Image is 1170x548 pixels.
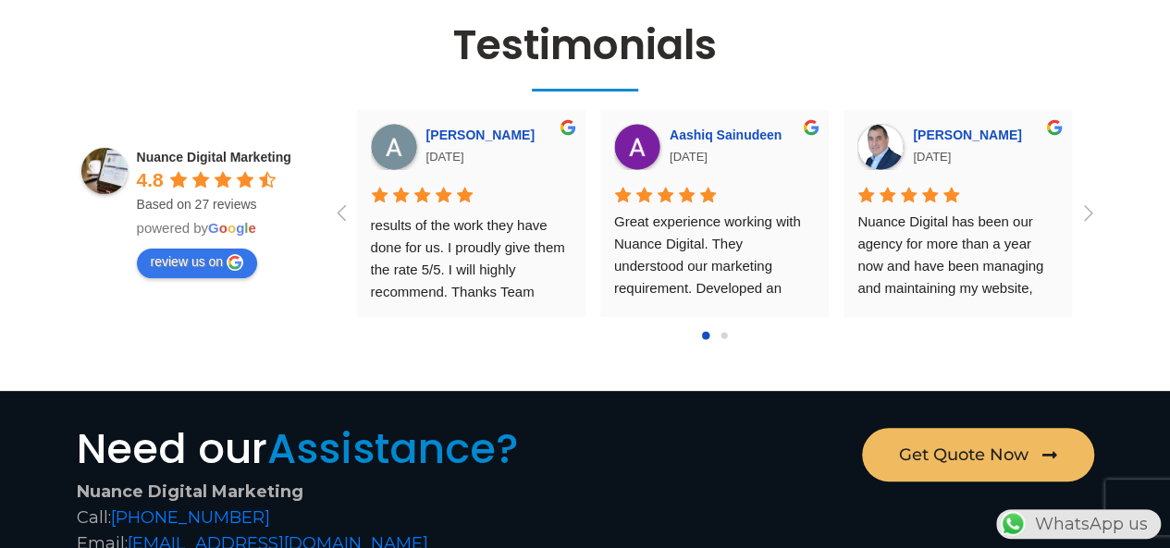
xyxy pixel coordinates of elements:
a: Google place profile [137,150,291,164]
a: [PHONE_NUMBER] [111,507,270,528]
strong: Nuance Digital Marketing [77,481,303,502]
a: Google user profile [426,128,540,142]
span: Get Quote Now [899,446,1028,463]
span: Assistance? [267,420,519,478]
div: Based on 27 reviews [137,195,313,213]
span: o [219,220,228,236]
div: WhatsApp us [996,509,1161,539]
span: Great experience working with Nuance Digital. They understood our marketing requirement. Develope... [614,213,816,495]
a: Get Quote Now [862,428,1094,481]
span: l [244,220,248,236]
div: [DATE] [857,146,1058,168]
a: WhatsAppWhatsApp us [996,514,1161,534]
h2: Testimonials [68,21,1103,70]
a: Write a review [137,249,258,278]
span: 4.8 [137,169,164,190]
span: e [248,220,255,236]
div: 1 [720,332,727,338]
a: Google user profile [670,128,787,142]
img: WhatsApp [998,509,1028,539]
a: Google user profile [913,128,1027,142]
div: [DATE] [371,146,572,168]
span: Nuance Digital has been our agency for more than a year now and have been managing and maintainin... [857,213,1060,495]
span: g [236,220,244,236]
span: G [208,220,219,236]
div: [DATE] [614,146,815,168]
h2: Need our [77,428,576,469]
span: o [228,220,236,236]
span: Nuance Digital Marketing [137,150,291,164]
div: powered by [137,219,313,237]
div: 0 [701,331,709,339]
